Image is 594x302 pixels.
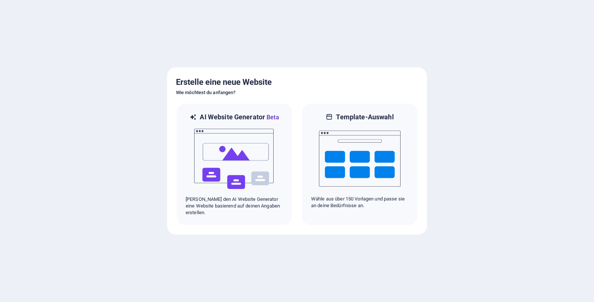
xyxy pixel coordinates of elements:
h6: Template-Auswahl [336,113,394,122]
p: Wähle aus über 150 Vorlagen und passe sie an deine Bedürfnisse an. [311,196,408,209]
h6: Wie möchtest du anfangen? [176,88,418,97]
img: ai [193,122,275,196]
div: Template-AuswahlWähle aus über 150 Vorlagen und passe sie an deine Bedürfnisse an. [301,103,418,226]
p: [PERSON_NAME] den AI Website Generator eine Website basierend auf deinen Angaben erstellen. [186,196,283,216]
h5: Erstelle eine neue Website [176,76,418,88]
div: AI Website GeneratorBetaai[PERSON_NAME] den AI Website Generator eine Website basierend auf deine... [176,103,293,226]
span: Beta [265,114,279,121]
h6: AI Website Generator [200,113,279,122]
